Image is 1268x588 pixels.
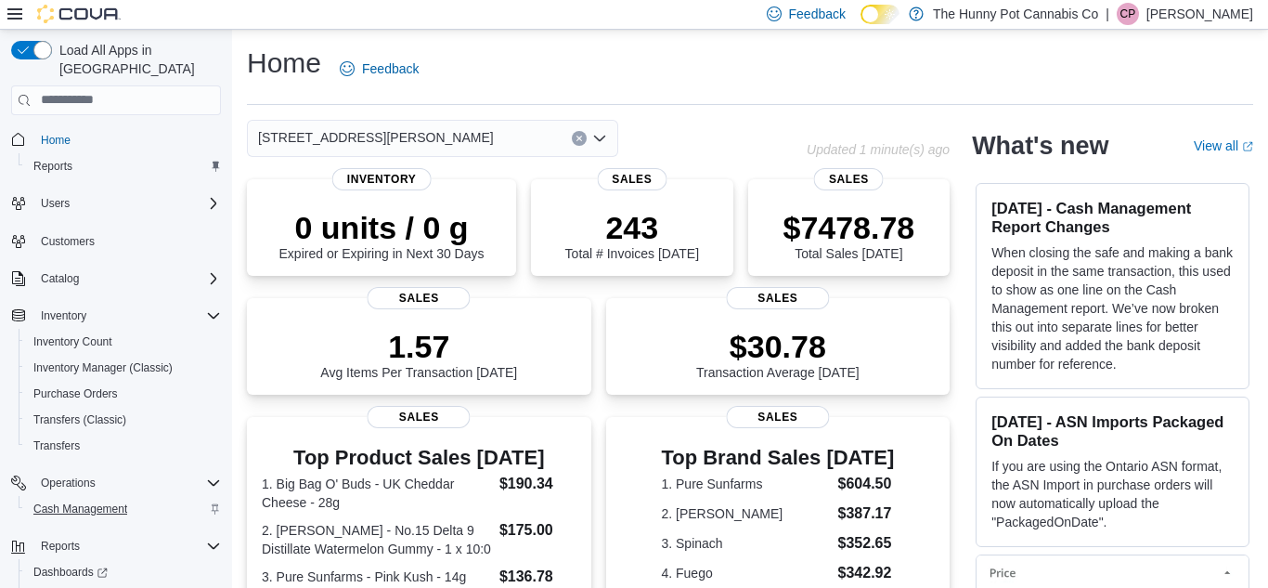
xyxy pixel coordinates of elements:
h3: [DATE] - Cash Management Report Changes [991,199,1234,236]
span: Transfers [33,438,80,453]
dt: 2. [PERSON_NAME] - No.15 Delta 9 Distillate Watermelon Gummy - 1 x 10:0 [262,521,492,558]
span: Customers [33,229,221,253]
a: Home [33,129,78,151]
span: Home [41,133,71,148]
span: Cash Management [26,498,221,520]
span: Load All Apps in [GEOGRAPHIC_DATA] [52,41,221,78]
p: The Hunny Pot Cannabis Co [933,3,1098,25]
dd: $190.34 [499,473,576,495]
button: Clear input [572,131,587,146]
span: Transfers [26,435,221,457]
span: Purchase Orders [26,383,221,405]
p: Updated 1 minute(s) ago [807,142,950,157]
span: Feedback [362,59,419,78]
dt: 3. Pure Sunfarms - Pink Kush - 14g [262,568,492,586]
dt: 3. Spinach [661,534,830,553]
h2: What's new [972,131,1108,161]
dt: 1. Big Bag O' Buds - UK Cheddar Cheese - 28g [262,475,492,512]
div: Avg Items Per Transaction [DATE] [320,328,517,380]
span: Sales [726,287,829,309]
dd: $136.78 [499,566,576,588]
span: Inventory Count [33,334,112,349]
a: Transfers (Classic) [26,409,134,431]
a: Customers [33,230,102,253]
dd: $387.17 [838,503,895,525]
div: Transaction Average [DATE] [696,328,860,380]
p: $30.78 [696,328,860,365]
button: Operations [4,470,228,496]
a: Inventory Count [26,331,120,353]
span: Inventory Manager (Classic) [26,357,221,379]
span: Inventory [33,305,221,327]
a: Reports [26,155,80,177]
div: Total # Invoices [DATE] [565,209,699,261]
span: Sales [726,406,829,428]
a: Transfers [26,435,87,457]
a: Dashboards [19,559,228,585]
span: Reports [33,159,72,174]
span: Catalog [33,268,221,290]
button: Reports [33,535,87,557]
input: Dark Mode [860,5,899,24]
span: Users [41,196,70,211]
span: Inventory [41,308,86,323]
button: Purchase Orders [19,381,228,407]
h3: Top Brand Sales [DATE] [661,447,894,469]
span: Transfers (Classic) [33,412,126,427]
span: Dark Mode [860,24,861,25]
span: Users [33,192,221,215]
dt: 2. [PERSON_NAME] [661,504,830,523]
button: Reports [4,533,228,559]
button: Reports [19,153,228,179]
span: Inventory Manager (Classic) [33,360,173,375]
p: | [1106,3,1109,25]
span: [STREET_ADDRESS][PERSON_NAME] [258,126,494,149]
button: Operations [33,472,103,494]
p: 0 units / 0 g [279,209,485,246]
div: Calvin Pearcey [1117,3,1139,25]
span: Cash Management [33,502,127,516]
dt: 4. Fuego [661,564,830,582]
button: Users [33,192,77,215]
button: Inventory [33,305,94,327]
dd: $342.92 [838,562,895,584]
a: Cash Management [26,498,135,520]
span: Dashboards [33,565,108,580]
p: If you are using the Ontario ASN format, the ASN Import in purchase orders will now automatically... [991,457,1234,531]
a: View allExternal link [1194,138,1253,153]
h3: Top Product Sales [DATE] [262,447,576,469]
div: Expired or Expiring in Next 30 Days [279,209,485,261]
span: Customers [41,234,95,249]
dd: $604.50 [838,473,895,495]
a: Purchase Orders [26,383,125,405]
span: Home [33,128,221,151]
span: CP [1120,3,1136,25]
button: Home [4,126,228,153]
img: Cova [37,5,121,23]
p: $7478.78 [783,209,914,246]
button: Open list of options [592,131,607,146]
button: Inventory Manager (Classic) [19,355,228,381]
svg: External link [1242,141,1253,152]
dd: $175.00 [499,519,576,542]
button: Transfers (Classic) [19,407,228,433]
button: Inventory [4,303,228,329]
span: Catalog [41,271,79,286]
button: Catalog [33,268,86,290]
span: Operations [33,472,221,494]
span: Feedback [789,5,846,23]
p: 243 [565,209,699,246]
p: When closing the safe and making a bank deposit in the same transaction, this used to show as one... [991,243,1234,373]
div: Total Sales [DATE] [783,209,914,261]
span: Transfers (Classic) [26,409,221,431]
span: Reports [33,535,221,557]
h3: [DATE] - ASN Imports Packaged On Dates [991,412,1234,450]
span: Reports [41,539,80,554]
dd: $352.65 [838,532,895,555]
button: Catalog [4,266,228,292]
span: Inventory Count [26,331,221,353]
p: 1.57 [320,328,517,365]
span: Dashboards [26,561,221,583]
span: Sales [368,287,471,309]
button: Inventory Count [19,329,228,355]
